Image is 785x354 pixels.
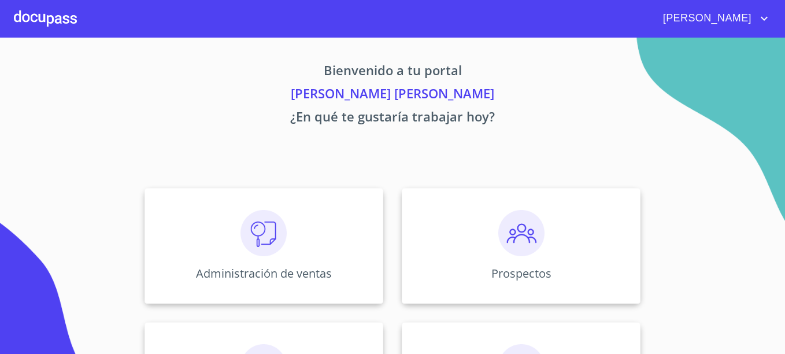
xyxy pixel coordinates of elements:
[36,61,749,84] p: Bienvenido a tu portal
[654,9,757,28] span: [PERSON_NAME]
[36,84,749,107] p: [PERSON_NAME] [PERSON_NAME]
[498,210,545,256] img: prospectos.png
[654,9,771,28] button: account of current user
[36,107,749,130] p: ¿En qué te gustaría trabajar hoy?
[196,265,332,281] p: Administración de ventas
[240,210,287,256] img: consulta.png
[491,265,551,281] p: Prospectos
